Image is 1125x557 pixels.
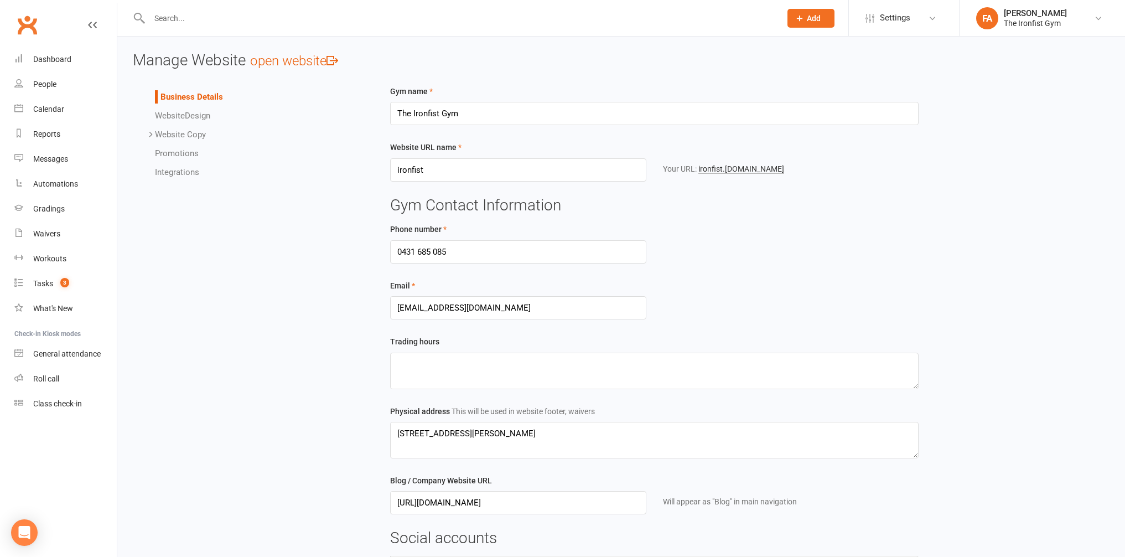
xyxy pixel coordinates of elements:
[33,154,68,163] div: Messages
[33,229,60,238] div: Waivers
[33,349,101,358] div: General attendance
[390,405,595,417] label: Physical address
[807,14,821,23] span: Add
[33,55,71,64] div: Dashboard
[133,52,1110,69] h3: Manage Website
[1004,18,1067,28] div: The Ironfist Gym
[14,391,117,416] a: Class kiosk mode
[880,6,910,30] span: Settings
[155,111,210,121] a: WebsiteDesign
[390,141,462,153] label: Website URL name
[1004,8,1067,18] div: [PERSON_NAME]
[14,72,117,97] a: People
[14,97,117,122] a: Calendar
[390,475,492,487] label: Blog / Company Website URL
[663,496,919,508] div: Will appear as "Blog" in main navigation
[14,367,117,391] a: Roll call
[33,304,73,313] div: What's New
[787,9,834,28] button: Add
[60,278,69,287] span: 3
[155,130,206,140] a: Website Copy
[976,7,998,29] div: FA
[33,374,59,383] div: Roll call
[33,399,82,408] div: Class check-in
[33,279,53,288] div: Tasks
[14,197,117,221] a: Gradings
[33,179,78,188] div: Automations
[33,80,56,89] div: People
[33,204,65,213] div: Gradings
[390,280,415,292] label: Email
[14,342,117,367] a: General attendance kiosk mode
[146,11,774,26] input: Search...
[390,336,439,348] label: Trading hours
[155,148,199,158] a: Promotions
[14,271,117,296] a: Tasks 3
[33,254,66,263] div: Workouts
[390,85,433,97] label: Gym name
[33,130,60,138] div: Reports
[390,197,919,214] h3: Gym Contact Information
[14,122,117,147] a: Reports
[160,92,223,102] a: Business Details
[390,422,919,458] textarea: [STREET_ADDRESS][PERSON_NAME]
[14,221,117,246] a: Waivers
[390,491,646,514] input: http://example.com
[698,164,784,174] a: ironfist.[DOMAIN_NAME]
[14,296,117,321] a: What's New
[155,167,199,177] a: Integrations
[390,223,447,235] label: Phone number
[13,11,41,39] a: Clubworx
[14,172,117,197] a: Automations
[155,111,185,121] span: Website
[452,407,595,416] span: This will be used in website footer, waivers
[390,530,919,547] h3: Social accounts
[14,246,117,271] a: Workouts
[663,163,919,175] div: Your URL:
[14,147,117,172] a: Messages
[33,105,64,114] div: Calendar
[11,519,38,546] div: Open Intercom Messenger
[14,47,117,72] a: Dashboard
[250,53,338,69] a: open website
